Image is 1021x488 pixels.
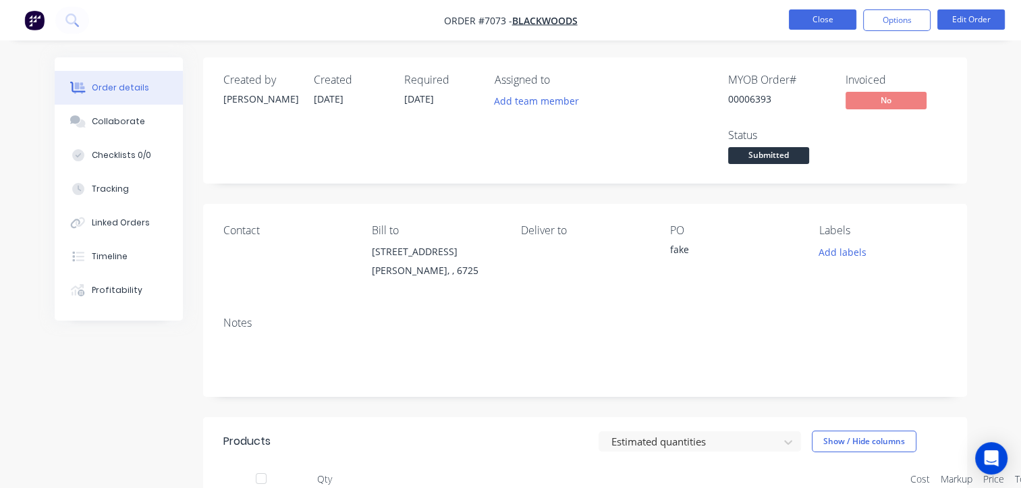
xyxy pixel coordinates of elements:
button: Order details [55,71,183,105]
span: Submitted [728,147,809,164]
div: Collaborate [92,115,145,128]
a: Blackwoods [512,14,578,27]
div: Open Intercom Messenger [975,442,1008,475]
button: Add labels [812,242,874,261]
div: MYOB Order # [728,74,829,86]
button: Add team member [487,92,586,110]
div: Tracking [92,183,129,195]
div: Profitability [92,284,142,296]
button: Checklists 0/0 [55,138,183,172]
div: Invoiced [846,74,947,86]
img: Factory [24,10,45,30]
div: Notes [223,317,947,329]
button: Close [789,9,856,30]
div: [STREET_ADDRESS][PERSON_NAME], , 6725 [372,242,499,286]
div: Timeline [92,250,128,263]
span: [DATE] [404,92,434,105]
div: PO [670,224,798,237]
div: Bill to [372,224,499,237]
button: Tracking [55,172,183,206]
div: Created by [223,74,298,86]
div: [PERSON_NAME], , 6725 [372,261,499,280]
button: Edit Order [937,9,1005,30]
button: Submitted [728,147,809,167]
div: Checklists 0/0 [92,149,151,161]
div: Created [314,74,388,86]
div: Assigned to [495,74,630,86]
div: [PERSON_NAME] [223,92,298,106]
span: [DATE] [314,92,343,105]
button: Collaborate [55,105,183,138]
button: Add team member [495,92,586,110]
div: Labels [819,224,947,237]
div: Status [728,129,829,142]
button: Options [863,9,931,31]
div: Deliver to [521,224,649,237]
div: 00006393 [728,92,829,106]
div: [STREET_ADDRESS] [372,242,499,261]
div: Linked Orders [92,217,150,229]
div: Contact [223,224,351,237]
button: Profitability [55,273,183,307]
span: No [846,92,927,109]
button: Timeline [55,240,183,273]
div: Required [404,74,478,86]
span: Order #7073 - [444,14,512,27]
div: Products [223,433,271,450]
div: fake [670,242,798,261]
div: Order details [92,82,149,94]
button: Show / Hide columns [812,431,916,452]
button: Linked Orders [55,206,183,240]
